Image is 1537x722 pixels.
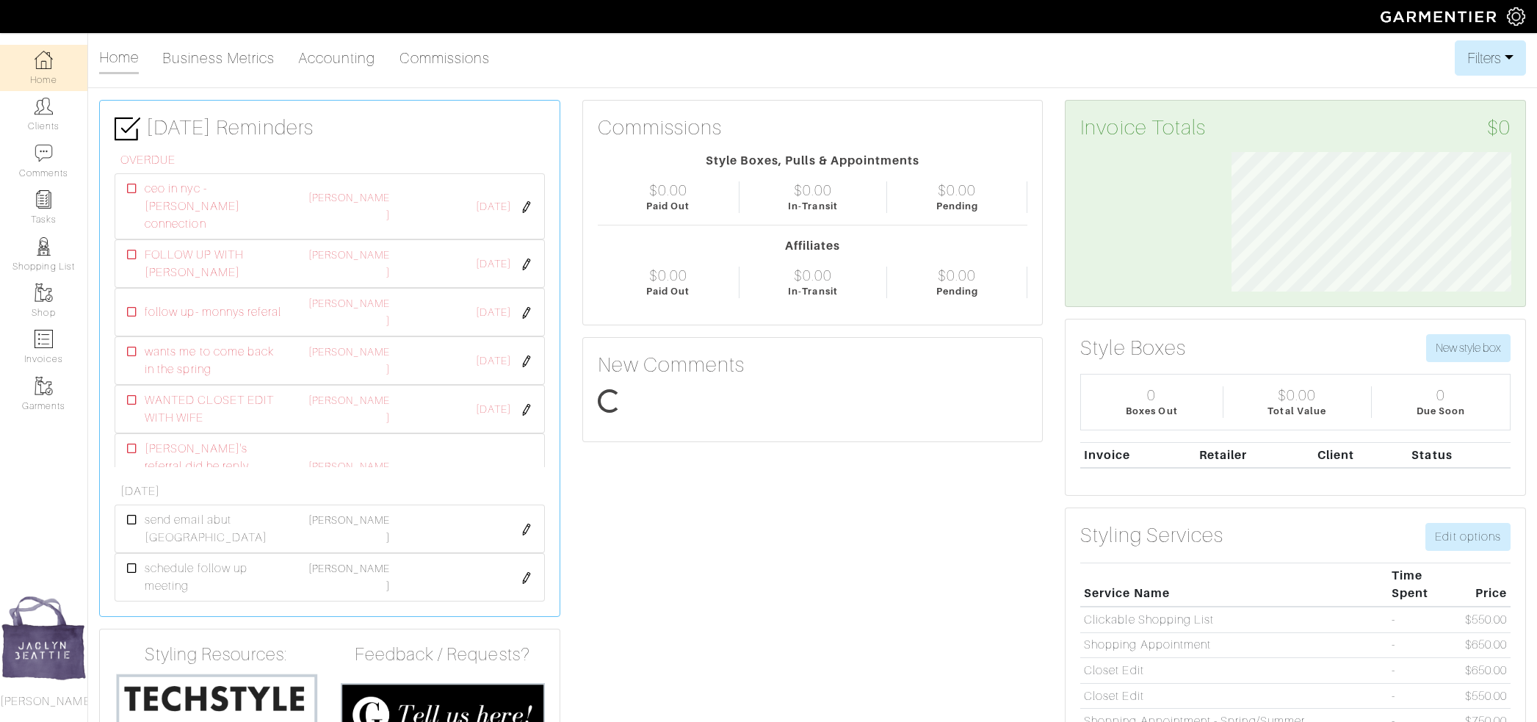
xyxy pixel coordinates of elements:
span: $0 [1487,115,1511,140]
th: Retailer [1196,442,1314,468]
td: - [1388,658,1453,684]
span: [DATE] [476,256,511,272]
div: 0 [1147,386,1156,404]
button: Filters [1455,40,1526,76]
span: ceo in nyc - [PERSON_NAME] connection [145,180,283,233]
div: Pending [936,199,978,213]
td: $550.00 [1453,607,1511,632]
a: [PERSON_NAME] [308,192,390,221]
div: Affiliates [598,237,1028,255]
div: 0 [1436,386,1445,404]
td: - [1388,607,1453,632]
img: pen-cf24a1663064a2ec1b9c1bd2387e9de7a2fa800b781884d57f21acf72779bad2.png [521,404,532,416]
img: garments-icon-b7da505a4dc4fd61783c78ac3ca0ef83fa9d6f193b1c9dc38574b1d14d53ca28.png [35,377,53,395]
img: pen-cf24a1663064a2ec1b9c1bd2387e9de7a2fa800b781884d57f21acf72779bad2.png [521,572,532,584]
img: pen-cf24a1663064a2ec1b9c1bd2387e9de7a2fa800b781884d57f21acf72779bad2.png [521,201,532,213]
td: $650.00 [1453,658,1511,684]
span: wants me to come back in the spring [145,343,283,378]
a: [PERSON_NAME] [308,563,390,592]
td: Closet Edit [1080,683,1388,709]
th: Time Spent [1388,563,1453,607]
div: Paid Out [646,199,690,213]
div: Total Value [1267,404,1326,418]
td: $550.00 [1453,683,1511,709]
th: Invoice [1080,442,1196,468]
div: In-Transit [788,199,838,213]
span: follow up- monnys referal [145,303,281,321]
span: [PERSON_NAME]'s referral did he reply about [GEOGRAPHIC_DATA]? [145,440,283,510]
h6: OVERDUE [120,154,545,167]
div: Boxes Out [1126,404,1177,418]
img: pen-cf24a1663064a2ec1b9c1bd2387e9de7a2fa800b781884d57f21acf72779bad2.png [521,307,532,319]
h3: Styling Services [1080,523,1223,548]
div: $0.00 [1278,386,1316,404]
img: orders-icon-0abe47150d42831381b5fb84f609e132dff9fe21cb692f30cb5eec754e2cba89.png [35,330,53,348]
img: pen-cf24a1663064a2ec1b9c1bd2387e9de7a2fa800b781884d57f21acf72779bad2.png [521,524,532,535]
img: gear-icon-white-bd11855cb880d31180b6d7d6211b90ccbf57a29d726f0c71d8c61bd08dd39cc2.png [1507,7,1525,26]
h3: Invoice Totals [1080,115,1511,140]
a: [PERSON_NAME] [308,514,390,544]
a: [PERSON_NAME] [308,249,390,278]
div: $0.00 [938,181,976,199]
img: garments-icon-b7da505a4dc4fd61783c78ac3ca0ef83fa9d6f193b1c9dc38574b1d14d53ca28.png [35,284,53,302]
th: Service Name [1080,563,1388,607]
a: Edit options [1425,523,1511,551]
div: Paid Out [646,284,690,298]
h6: [DATE] [120,485,545,499]
h4: Feedback / Requests? [341,644,545,665]
td: Closet Edit [1080,658,1388,684]
div: $0.00 [938,267,976,284]
img: dashboard-icon-dbcd8f5a0b271acd01030246c82b418ddd0df26cd7fceb0bd07c9910d44c42f6.png [35,51,53,69]
h3: Commissions [598,115,723,140]
a: Accounting [298,43,376,73]
div: In-Transit [788,284,838,298]
div: Style Boxes, Pulls & Appointments [598,152,1028,170]
h3: New Comments [598,353,1028,378]
th: Status [1408,442,1511,468]
img: reminder-icon-8004d30b9f0a5d33ae49ab947aed9ed385cf756f9e5892f1edd6e32f2345188e.png [35,190,53,209]
span: schedule follow up meeting [145,560,283,595]
img: pen-cf24a1663064a2ec1b9c1bd2387e9de7a2fa800b781884d57f21acf72779bad2.png [521,259,532,270]
span: [DATE] [476,305,511,321]
td: Shopping Appointment [1080,632,1388,658]
img: clients-icon-6bae9207a08558b7cb47a8932f037763ab4055f8c8b6bfacd5dc20c3e0201464.png [35,97,53,115]
span: FOLLOW UP WITH [PERSON_NAME] [145,246,283,281]
a: [PERSON_NAME] [308,297,390,327]
span: [DATE] [476,402,511,418]
span: send email abut [GEOGRAPHIC_DATA] [145,511,283,546]
div: $0.00 [794,181,832,199]
div: $0.00 [649,267,687,284]
span: WANTED CLOSET EDIT WITH WIFE [145,391,283,427]
img: garmentier-logo-header-white-b43fb05a5012e4ada735d5af1a66efaba907eab6374d6393d1fbf88cb4ef424d.png [1373,4,1507,29]
img: check-box-icon-36a4915ff3ba2bd8f6e4f29bc755bb66becd62c870f447fc0dd1365fcfddab58.png [115,116,140,142]
a: [PERSON_NAME] [308,346,390,375]
img: comment-icon-a0a6a9ef722e966f86d9cbdc48e553b5cf19dbc54f86b18d962a5391bc8f6eb6.png [35,144,53,162]
div: Pending [936,284,978,298]
td: - [1388,632,1453,658]
img: pen-cf24a1663064a2ec1b9c1bd2387e9de7a2fa800b781884d57f21acf72779bad2.png [521,355,532,367]
div: Due Soon [1417,404,1465,418]
th: Client [1314,442,1408,468]
div: $0.00 [649,181,687,199]
td: $650.00 [1453,632,1511,658]
img: stylists-icon-eb353228a002819b7ec25b43dbf5f0378dd9e0616d9560372ff212230b889e62.png [35,237,53,256]
th: Price [1453,563,1511,607]
h3: [DATE] Reminders [115,115,545,142]
td: - [1388,683,1453,709]
a: Home [99,43,139,74]
h4: Styling Resources: [115,644,319,665]
span: [DATE] [476,353,511,369]
a: [PERSON_NAME] [308,394,390,424]
a: Commissions [399,43,491,73]
a: [PERSON_NAME] [308,461,390,490]
td: Clickable Shopping List [1080,607,1388,632]
a: Business Metrics [162,43,275,73]
span: [DATE] [476,199,511,215]
div: $0.00 [794,267,832,284]
h3: Style Boxes [1080,336,1186,361]
button: New style box [1426,334,1511,362]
